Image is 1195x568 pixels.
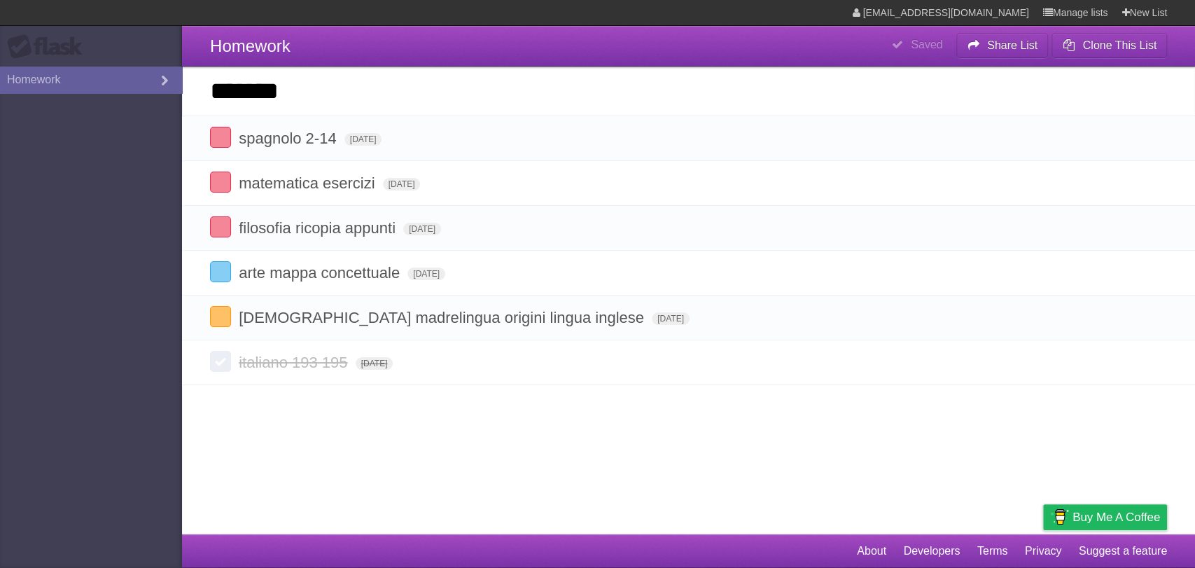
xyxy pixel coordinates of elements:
a: Buy me a coffee [1043,504,1167,530]
span: matematica esercizi [239,174,378,192]
span: Buy me a coffee [1072,505,1160,529]
label: Done [210,127,231,148]
label: Done [210,216,231,237]
span: [DATE] [356,357,393,370]
span: italiano 193 195 [239,354,351,371]
span: Homework [210,36,291,55]
span: [DATE] [403,223,441,235]
span: [DATE] [407,268,445,280]
b: Clone This List [1082,39,1156,51]
a: Suggest a feature [1079,538,1167,564]
span: [DEMOGRAPHIC_DATA] madrelingua origini lingua inglese [239,309,648,326]
span: [DATE] [344,133,382,146]
a: About [857,538,886,564]
b: Share List [987,39,1037,51]
label: Done [210,172,231,193]
img: Buy me a coffee [1050,505,1069,529]
span: filosofia ricopia appunti [239,219,399,237]
div: Flask [7,34,91,60]
label: Done [210,261,231,282]
span: spagnolo 2-14 [239,130,340,147]
b: Saved [911,39,942,50]
a: Developers [903,538,960,564]
span: [DATE] [652,312,690,325]
label: Done [210,306,231,327]
label: Done [210,351,231,372]
button: Share List [956,33,1049,58]
span: arte mappa concettuale [239,264,403,282]
button: Clone This List [1051,33,1167,58]
span: [DATE] [383,178,421,191]
a: Privacy [1025,538,1061,564]
a: Terms [977,538,1008,564]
